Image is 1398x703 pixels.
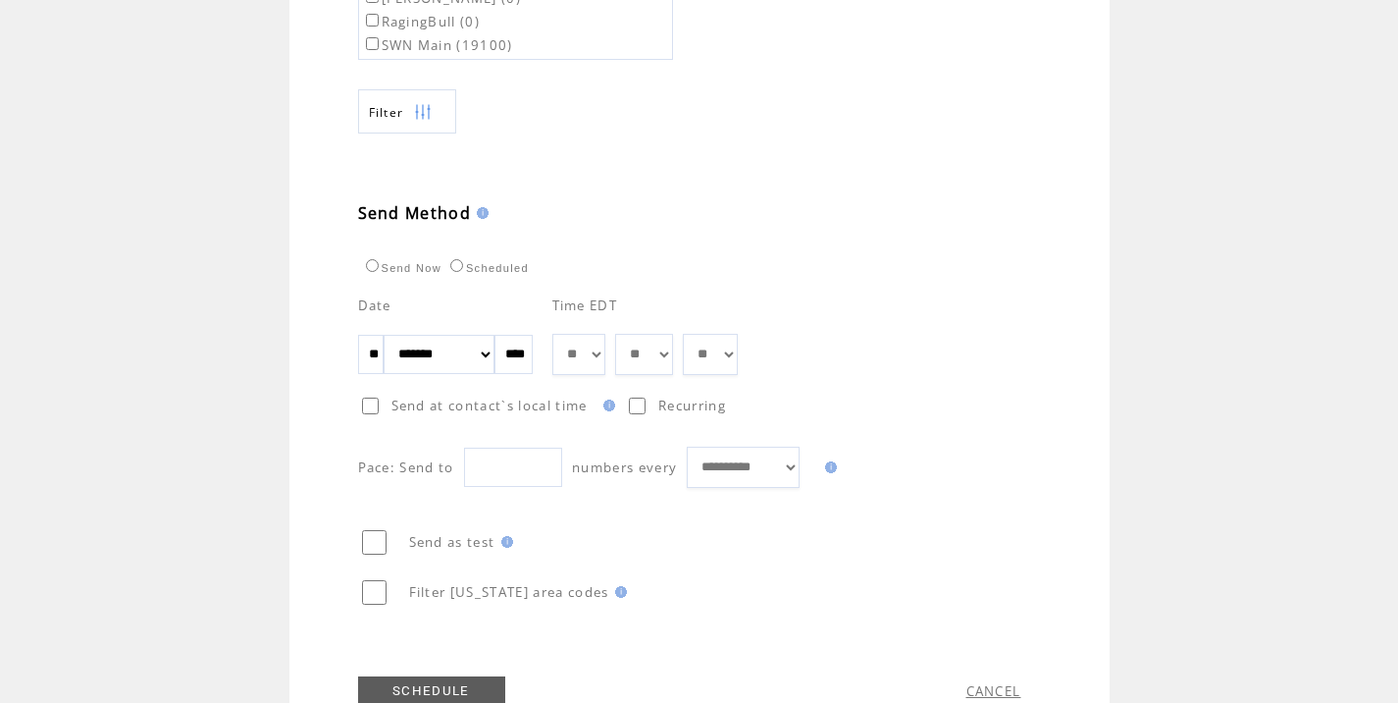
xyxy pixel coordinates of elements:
span: Filter [US_STATE] area codes [409,583,609,601]
a: Filter [358,89,456,134]
span: Time EDT [552,297,618,314]
span: numbers every [572,459,677,476]
input: RagingBull (0) [366,14,379,27]
img: help.gif [819,461,837,473]
input: SWN Main (19100) [366,37,379,50]
span: Send Method [358,202,472,224]
img: help.gif [471,207,489,219]
span: Pace: Send to [358,459,454,476]
label: Scheduled [445,262,529,274]
span: Send at contact`s local time [391,397,588,414]
img: filters.png [414,90,432,135]
img: help.gif [495,536,513,548]
label: Send Now [361,262,441,274]
img: help.gif [597,400,615,411]
span: Show filters [369,104,404,121]
input: Scheduled [450,259,463,272]
label: SWN Main (19100) [362,36,513,54]
span: Send as test [409,533,495,551]
input: Send Now [366,259,379,272]
a: CANCEL [966,682,1021,700]
img: help.gif [609,586,627,598]
label: RagingBull (0) [362,13,481,30]
span: Recurring [658,397,726,414]
span: Date [358,297,391,314]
